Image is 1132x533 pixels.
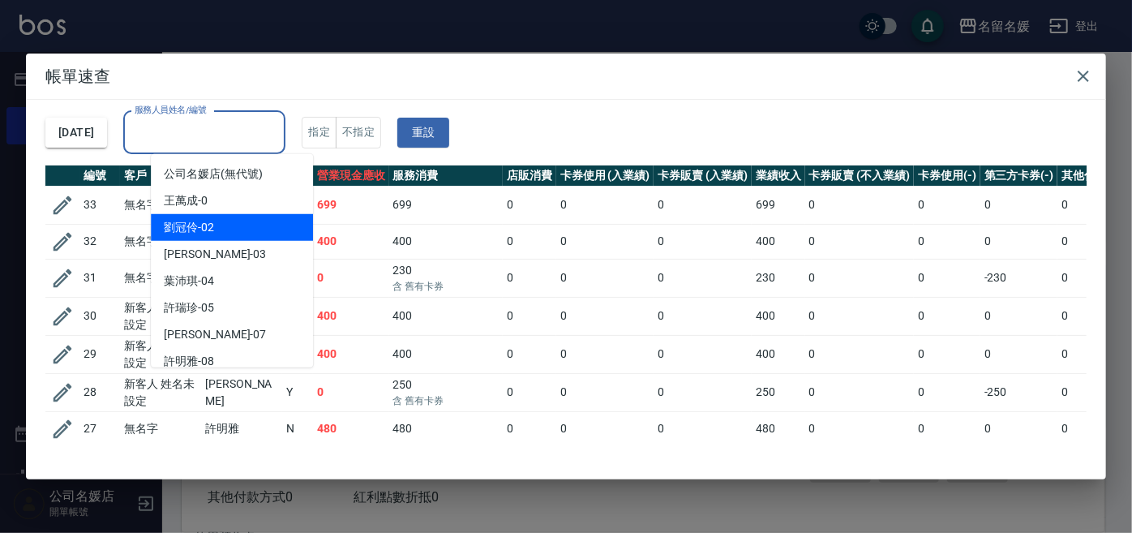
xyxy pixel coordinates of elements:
td: 400 [752,335,805,373]
td: 480 [389,411,503,446]
td: 29 [79,335,120,373]
td: 0 [914,335,980,373]
td: 0 [805,373,914,411]
span: [PERSON_NAME] -03 [164,246,266,263]
td: 新客人 姓名未設定 [120,373,201,411]
td: 31 [79,259,120,297]
button: 不指定 [336,117,381,148]
td: 480 [752,411,805,446]
button: [DATE] [45,118,107,148]
td: 許明雅 [201,411,282,446]
td: 無名字 [120,259,201,297]
td: 0 [556,373,654,411]
th: 卡券使用 (入業績) [556,165,654,187]
span: 葉沛琪 -04 [164,273,214,290]
th: 客戶 [120,165,201,187]
td: 0 [805,259,914,297]
td: 0 [980,411,1058,446]
td: 0 [654,259,752,297]
td: 400 [752,297,805,335]
td: 0 [503,186,556,224]
td: 無名字 [120,186,201,224]
td: 0 [980,297,1058,335]
button: 重設 [397,118,449,148]
td: 250 [389,373,503,411]
td: 0 [556,259,654,297]
td: N [282,411,313,446]
td: 0 [313,259,389,297]
td: -250 [980,373,1058,411]
td: 0 [556,335,654,373]
td: 400 [389,224,503,259]
th: 第三方卡券(-) [980,165,1058,187]
td: 0 [914,411,980,446]
td: 0 [503,224,556,259]
td: 0 [914,297,980,335]
td: 0 [503,411,556,446]
td: 28 [79,373,120,411]
th: 業績收入 [752,165,805,187]
td: 0 [313,373,389,411]
td: 699 [752,186,805,224]
td: 0 [503,335,556,373]
td: 27 [79,411,120,446]
td: 230 [752,259,805,297]
td: 0 [805,297,914,335]
td: [PERSON_NAME] [201,373,282,411]
th: 店販消費 [503,165,556,187]
td: 32 [79,224,120,259]
td: 0 [654,186,752,224]
td: 0 [654,411,752,446]
td: 699 [313,186,389,224]
td: 0 [503,259,556,297]
td: 0 [805,335,914,373]
td: 0 [556,224,654,259]
td: 0 [980,224,1058,259]
td: 0 [654,224,752,259]
td: 新客人 姓名未設定 [120,335,201,373]
th: 卡券販賣 (入業績) [654,165,752,187]
td: 0 [805,186,914,224]
td: 0 [503,297,556,335]
span: 許明雅 -08 [164,353,214,370]
td: 30 [79,297,120,335]
th: 卡券使用(-) [914,165,980,187]
td: 0 [914,373,980,411]
td: 400 [752,224,805,259]
td: 0 [805,224,914,259]
th: 卡券販賣 (不入業績) [805,165,914,187]
td: 230 [389,259,503,297]
td: 0 [556,411,654,446]
td: 0 [654,373,752,411]
td: -230 [980,259,1058,297]
td: 0 [556,186,654,224]
th: 營業現金應收 [313,165,389,187]
td: 400 [313,224,389,259]
td: 新客人 姓名未設定 [120,297,201,335]
td: 400 [313,335,389,373]
td: 480 [313,411,389,446]
h2: 帳單速查 [26,54,1106,99]
td: 0 [556,297,654,335]
th: 編號 [79,165,120,187]
td: 33 [79,186,120,224]
td: 0 [914,224,980,259]
td: 400 [389,297,503,335]
span: 王萬成 -0 [164,192,208,209]
td: 0 [914,259,980,297]
td: 0 [654,297,752,335]
td: 0 [980,335,1058,373]
td: 0 [654,335,752,373]
td: 400 [389,335,503,373]
p: 含 舊有卡券 [393,393,499,408]
td: 0 [914,186,980,224]
td: 250 [752,373,805,411]
td: 無名字 [120,224,201,259]
td: 無名字 [120,411,201,446]
span: [PERSON_NAME] -07 [164,326,266,343]
td: Y [282,373,313,411]
button: 指定 [302,117,337,148]
span: 公司名媛店 (無代號) [164,165,263,183]
td: 400 [313,297,389,335]
td: 699 [389,186,503,224]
